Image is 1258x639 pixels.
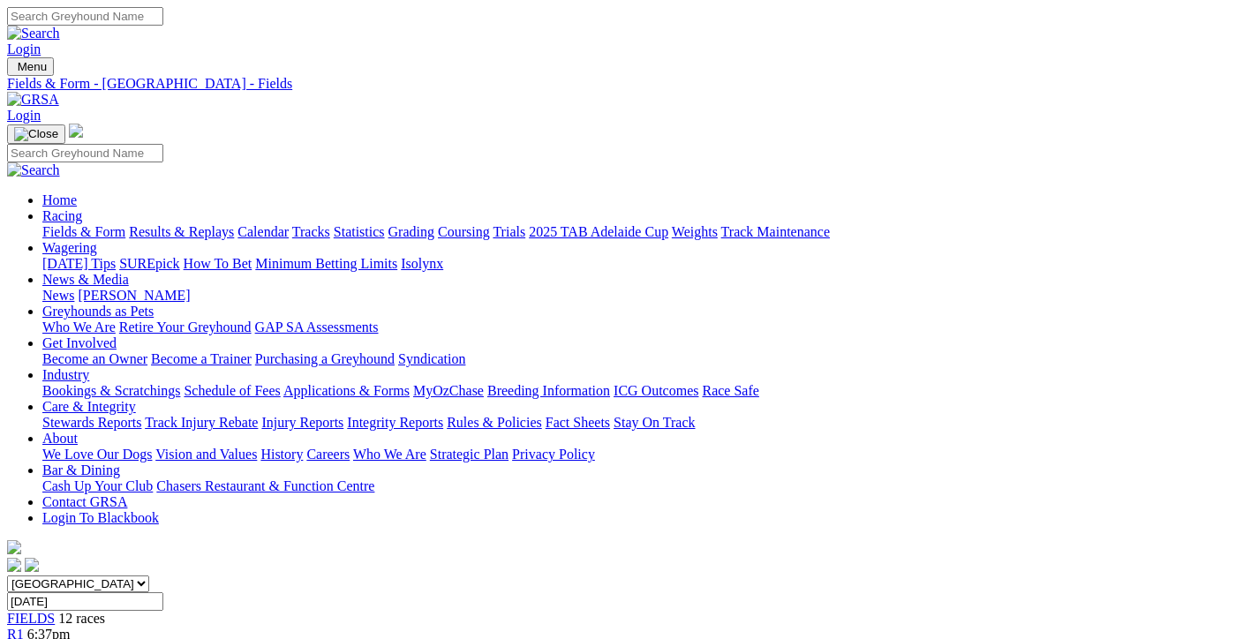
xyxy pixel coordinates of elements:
[18,60,47,73] span: Menu
[42,351,147,366] a: Become an Owner
[42,272,129,287] a: News & Media
[237,224,289,239] a: Calendar
[546,415,610,430] a: Fact Sheets
[42,494,127,509] a: Contact GRSA
[42,319,116,335] a: Who We Are
[42,447,1251,462] div: About
[42,224,125,239] a: Fields & Form
[145,415,258,430] a: Track Injury Rebate
[184,383,280,398] a: Schedule of Fees
[447,415,542,430] a: Rules & Policies
[7,108,41,123] a: Login
[42,288,74,303] a: News
[7,558,21,572] img: facebook.svg
[151,351,252,366] a: Become a Trainer
[129,224,234,239] a: Results & Replays
[7,162,60,178] img: Search
[42,240,97,255] a: Wagering
[7,57,54,76] button: Toggle navigation
[614,415,695,430] a: Stay On Track
[512,447,595,462] a: Privacy Policy
[42,383,1251,399] div: Industry
[261,415,343,430] a: Injury Reports
[7,26,60,41] img: Search
[42,447,152,462] a: We Love Our Dogs
[413,383,484,398] a: MyOzChase
[42,319,1251,335] div: Greyhounds as Pets
[7,611,55,626] a: FIELDS
[42,399,136,414] a: Care & Integrity
[398,351,465,366] a: Syndication
[42,510,159,525] a: Login To Blackbook
[42,478,1251,494] div: Bar & Dining
[42,367,89,382] a: Industry
[14,127,58,141] img: Close
[529,224,668,239] a: 2025 TAB Adelaide Cup
[614,383,698,398] a: ICG Outcomes
[7,592,163,611] input: Select date
[42,415,1251,431] div: Care & Integrity
[7,92,59,108] img: GRSA
[347,415,443,430] a: Integrity Reports
[25,558,39,572] img: twitter.svg
[260,447,303,462] a: History
[7,41,41,56] a: Login
[487,383,610,398] a: Breeding Information
[493,224,525,239] a: Trials
[42,462,120,477] a: Bar & Dining
[388,224,434,239] a: Grading
[721,224,830,239] a: Track Maintenance
[292,224,330,239] a: Tracks
[42,208,82,223] a: Racing
[119,319,252,335] a: Retire Your Greyhound
[7,540,21,554] img: logo-grsa-white.png
[42,256,1251,272] div: Wagering
[255,256,397,271] a: Minimum Betting Limits
[58,611,105,626] span: 12 races
[119,256,179,271] a: SUREpick
[42,415,141,430] a: Stewards Reports
[155,447,257,462] a: Vision and Values
[401,256,443,271] a: Isolynx
[7,76,1251,92] a: Fields & Form - [GEOGRAPHIC_DATA] - Fields
[184,256,252,271] a: How To Bet
[42,351,1251,367] div: Get Involved
[42,256,116,271] a: [DATE] Tips
[42,304,154,319] a: Greyhounds as Pets
[255,351,395,366] a: Purchasing a Greyhound
[702,383,758,398] a: Race Safe
[42,478,153,493] a: Cash Up Your Club
[42,288,1251,304] div: News & Media
[42,383,180,398] a: Bookings & Scratchings
[283,383,410,398] a: Applications & Forms
[42,335,117,350] a: Get Involved
[69,124,83,138] img: logo-grsa-white.png
[255,319,379,335] a: GAP SA Assessments
[353,447,426,462] a: Who We Are
[42,224,1251,240] div: Racing
[42,431,78,446] a: About
[42,192,77,207] a: Home
[672,224,718,239] a: Weights
[438,224,490,239] a: Coursing
[7,124,65,144] button: Toggle navigation
[7,144,163,162] input: Search
[78,288,190,303] a: [PERSON_NAME]
[7,7,163,26] input: Search
[156,478,374,493] a: Chasers Restaurant & Function Centre
[430,447,508,462] a: Strategic Plan
[306,447,350,462] a: Careers
[334,224,385,239] a: Statistics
